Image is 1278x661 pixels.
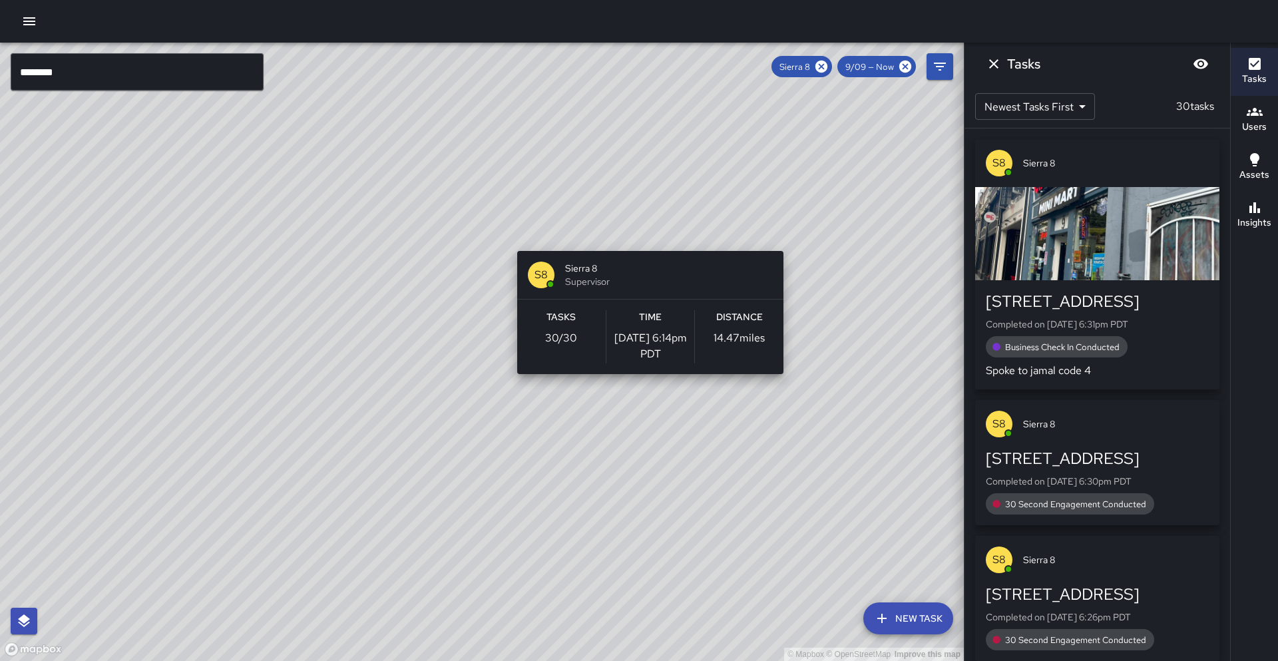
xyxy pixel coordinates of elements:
h6: Tasks [1007,53,1040,75]
div: 9/09 — Now [837,56,916,77]
span: Sierra 8 [1023,417,1209,431]
p: [DATE] 6:14pm PDT [606,330,695,362]
div: Newest Tasks First [975,93,1095,120]
p: S8 [992,155,1006,171]
h6: Distance [716,310,763,325]
p: Completed on [DATE] 6:30pm PDT [986,475,1209,488]
p: 30 tasks [1171,99,1219,114]
h6: Time [639,310,662,325]
span: Sierra 8 [565,262,773,275]
button: New Task [863,602,953,634]
h6: Insights [1237,216,1271,230]
h6: Tasks [546,310,576,325]
span: Sierra 8 [1023,553,1209,566]
button: Assets [1231,144,1278,192]
span: Supervisor [565,275,773,288]
span: 30 Second Engagement Conducted [997,499,1154,510]
button: S8Sierra 8[STREET_ADDRESS]Completed on [DATE] 6:30pm PDT30 Second Engagement Conducted [975,400,1219,525]
span: Business Check In Conducted [997,341,1128,353]
p: 14.47 miles [714,330,765,346]
h6: Users [1242,120,1267,134]
p: S8 [534,267,548,283]
p: Completed on [DATE] 6:26pm PDT [986,610,1209,624]
p: Spoke to jamal code 4 [986,363,1209,379]
div: [STREET_ADDRESS] [986,291,1209,312]
div: Sierra 8 [771,56,832,77]
button: Insights [1231,192,1278,240]
p: 30 / 30 [545,330,577,346]
span: 30 Second Engagement Conducted [997,634,1154,646]
p: S8 [992,416,1006,432]
div: [STREET_ADDRESS] [986,584,1209,605]
div: [STREET_ADDRESS] [986,448,1209,469]
button: Tasks [1231,48,1278,96]
button: Blur [1187,51,1214,77]
span: Sierra 8 [771,61,818,73]
button: S8Sierra 8[STREET_ADDRESS]Completed on [DATE] 6:26pm PDT30 Second Engagement Conducted [975,536,1219,661]
button: Filters [927,53,953,80]
button: S8Sierra 8[STREET_ADDRESS]Completed on [DATE] 6:31pm PDTBusiness Check In ConductedSpoke to jamal... [975,139,1219,389]
span: 9/09 — Now [837,61,902,73]
h6: Assets [1239,168,1269,182]
button: Users [1231,96,1278,144]
p: S8 [992,552,1006,568]
p: Completed on [DATE] 6:31pm PDT [986,318,1209,331]
h6: Tasks [1242,72,1267,87]
button: S8Sierra 8SupervisorTasks30/30Time[DATE] 6:14pm PDTDistance14.47miles [517,251,783,374]
button: Dismiss [980,51,1007,77]
span: Sierra 8 [1023,156,1209,170]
